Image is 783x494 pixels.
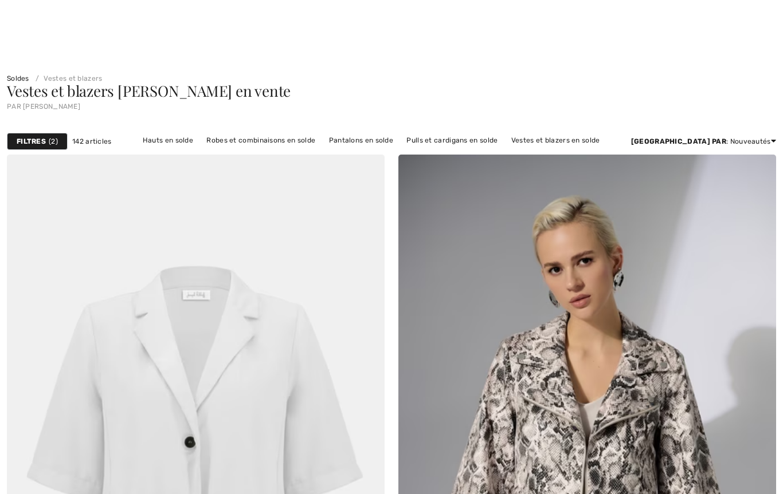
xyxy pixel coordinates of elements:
[280,148,342,163] a: Jupes en solde
[344,148,463,163] a: Vêtements d'extérieur en solde
[17,136,46,147] strong: Filtres
[137,133,199,148] a: Hauts en solde
[72,136,112,147] span: 142 articles
[744,411,772,440] iframe: Ouvre un widget dans lequel vous pouvez chatter avec l’un de nos agents
[631,136,776,147] div: : Nouveautés
[7,103,776,110] div: par [PERSON_NAME]
[49,136,58,147] span: 2
[31,74,102,82] a: Vestes et blazers
[323,133,399,148] a: Pantalons en solde
[401,133,503,148] a: Pulls et cardigans en solde
[201,133,321,148] a: Robes et combinaisons en solde
[506,133,606,148] a: Vestes et blazers en solde
[7,74,29,82] a: Soldes
[631,137,726,145] strong: [GEOGRAPHIC_DATA] par
[7,81,291,101] span: Vestes et blazers [PERSON_NAME] en vente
